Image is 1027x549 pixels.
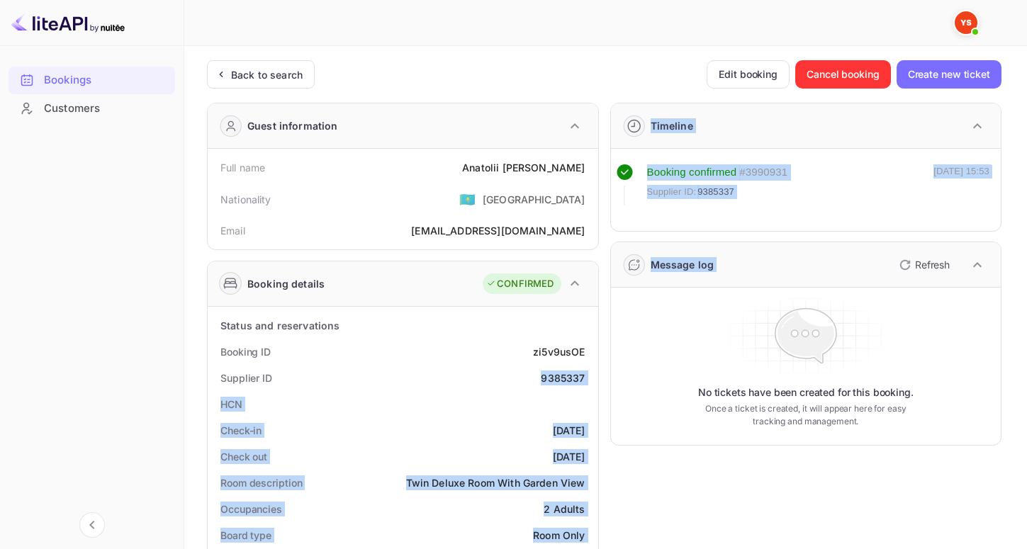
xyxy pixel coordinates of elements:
div: # 3990931 [739,164,787,181]
img: LiteAPI logo [11,11,125,34]
div: Message log [651,257,714,272]
div: Check out [220,449,267,464]
div: Nationality [220,192,271,207]
div: Customers [9,95,175,123]
div: 2 Adults [544,502,585,516]
div: 9385337 [541,370,585,385]
img: Yandex Support [955,11,977,34]
p: Refresh [915,257,950,272]
div: [DATE] 15:53 [933,164,989,205]
span: United States [459,186,476,212]
span: 9385337 [697,185,734,199]
div: Booking ID [220,344,271,359]
p: No tickets have been created for this booking. [698,385,914,400]
a: Customers [9,95,175,121]
div: Email [220,223,245,238]
div: Status and reservations [220,318,339,333]
div: Room description [220,475,302,490]
div: [DATE] [553,423,585,438]
div: [EMAIL_ADDRESS][DOMAIN_NAME] [411,223,585,238]
div: Check-in [220,423,262,438]
div: Supplier ID [220,370,272,385]
div: Booking details [247,276,325,291]
div: zi5v9usOE [533,344,585,359]
div: Bookings [9,67,175,94]
span: Supplier ID: [647,185,697,199]
button: Collapse navigation [79,512,105,538]
a: Bookings [9,67,175,93]
div: Customers [44,101,168,117]
button: Create new ticket [897,60,1001,89]
div: HCN [220,397,242,412]
div: Anatolii [PERSON_NAME] [462,160,585,175]
div: Guest information [247,118,338,133]
button: Edit booking [707,60,790,89]
div: [GEOGRAPHIC_DATA] [483,192,585,207]
div: Bookings [44,72,168,89]
div: Occupancies [220,502,282,516]
div: Full name [220,160,265,175]
div: Booking confirmed [647,164,737,181]
p: Once a ticket is created, it will appear here for easy tracking and management. [702,402,910,428]
button: Refresh [891,254,955,276]
div: Timeline [651,118,693,133]
div: Board type [220,528,271,543]
div: CONFIRMED [486,277,554,291]
div: Room Only [533,528,585,543]
div: Twin Deluxe Room With Garden View [406,475,585,490]
div: Back to search [231,67,303,82]
div: [DATE] [553,449,585,464]
button: Cancel booking [795,60,891,89]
